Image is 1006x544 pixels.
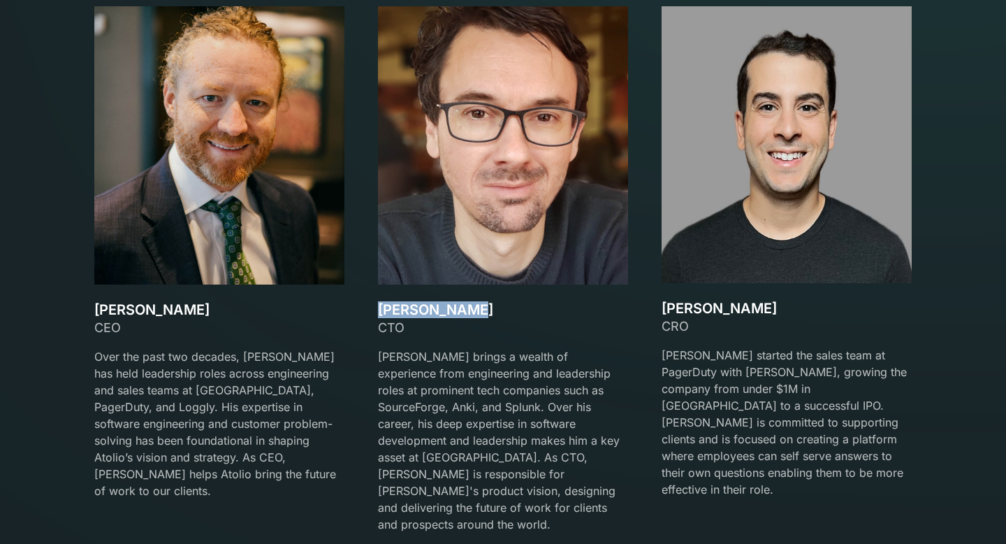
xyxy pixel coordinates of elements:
p: Over the past two decades, [PERSON_NAME] has held leadership roles across engineering and sales t... [94,348,344,499]
h3: [PERSON_NAME] [378,301,628,318]
div: CEO [94,318,344,337]
iframe: Chat Widget [936,477,1006,544]
p: [PERSON_NAME] started the sales team at PagerDuty with [PERSON_NAME], growing the company from un... [662,347,912,498]
div: CTO [378,318,628,337]
p: [PERSON_NAME] brings a wealth of experience from engineering and leadership roles at prominent te... [378,348,628,533]
img: team [662,6,912,283]
img: team [378,6,628,285]
img: team [94,6,344,285]
div: CRO [662,317,912,336]
h3: [PERSON_NAME] [662,300,912,317]
h3: [PERSON_NAME] [94,301,344,318]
